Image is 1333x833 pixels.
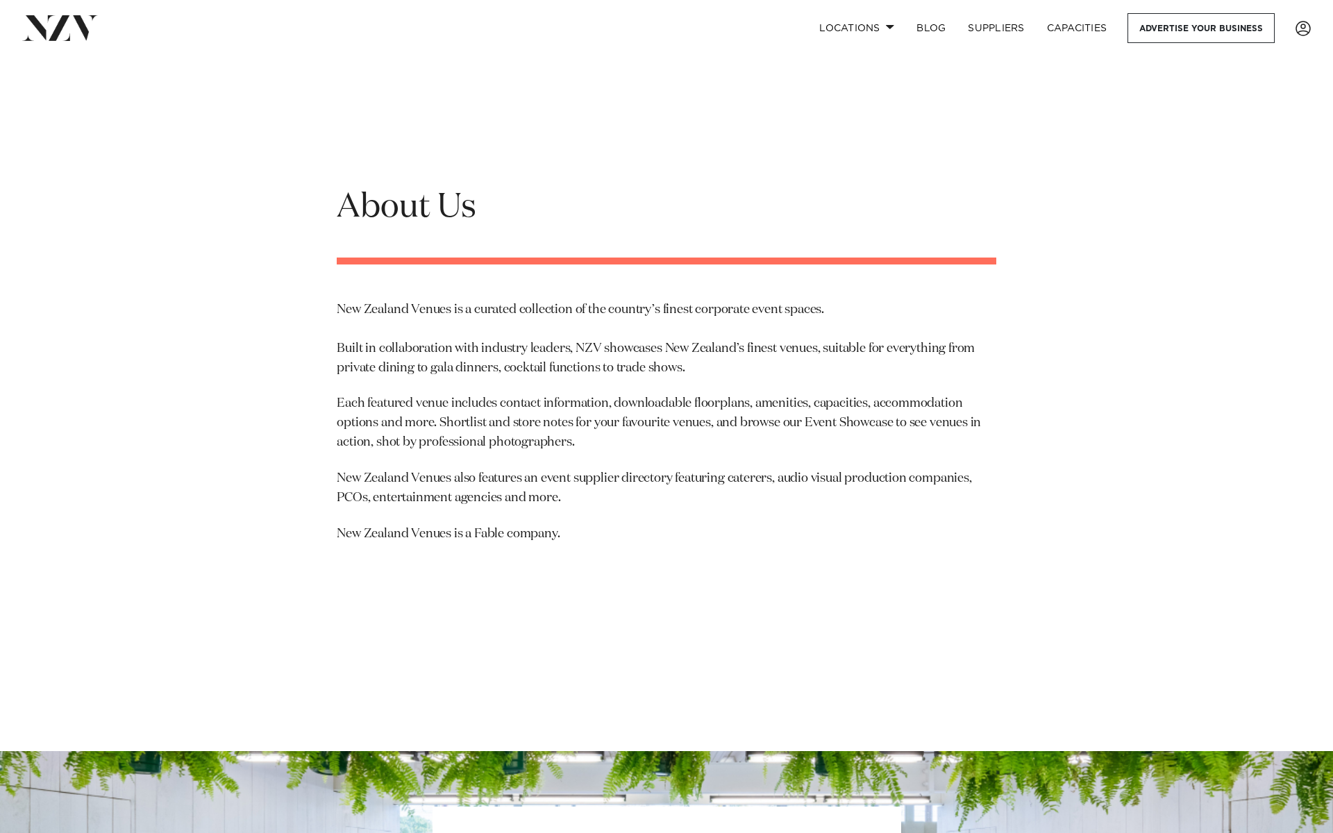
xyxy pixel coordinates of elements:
a: SUPPLIERS [957,13,1035,43]
a: Capacities [1036,13,1118,43]
a: BLOG [905,13,957,43]
img: nzv-logo.png [22,15,98,40]
a: Advertise your business [1127,13,1275,43]
p: New Zealand Venues is a Fable company. [337,525,996,544]
p: New Zealand Venues is a curated collection of the country’s finest corporate event spaces. Built ... [337,301,996,378]
a: Locations [808,13,905,43]
h1: About Us [337,186,996,230]
p: New Zealand Venues also features an event supplier directory featuring caterers, audio visual pro... [337,469,996,508]
p: Each featured venue includes contact information, downloadable floorplans, amenities, capacities,... [337,394,996,453]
